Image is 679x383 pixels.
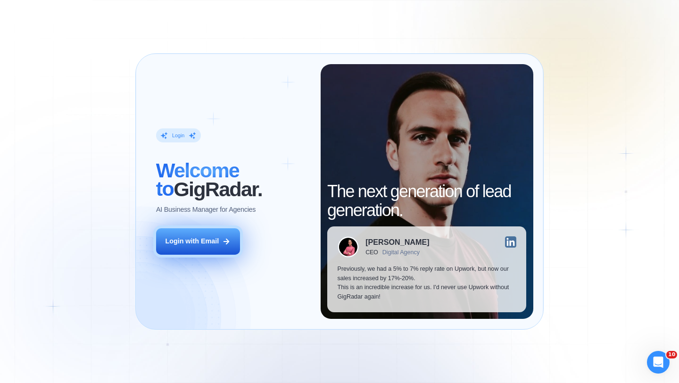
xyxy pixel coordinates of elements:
[156,161,310,199] h2: ‍ GigRadar.
[165,237,219,246] div: Login with Email
[365,249,378,256] div: CEO
[156,205,256,215] p: AI Business Manager for Agencies
[365,238,429,246] div: [PERSON_NAME]
[327,182,526,219] h2: The next generation of lead generation.
[156,228,240,255] button: Login with Email
[156,159,239,200] span: Welcome to
[382,249,420,256] div: Digital Agency
[172,132,184,139] div: Login
[338,265,516,302] p: Previously, we had a 5% to 7% reply rate on Upwork, but now our sales increased by 17%-20%. This ...
[666,351,677,358] span: 10
[647,351,670,374] iframe: Intercom live chat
